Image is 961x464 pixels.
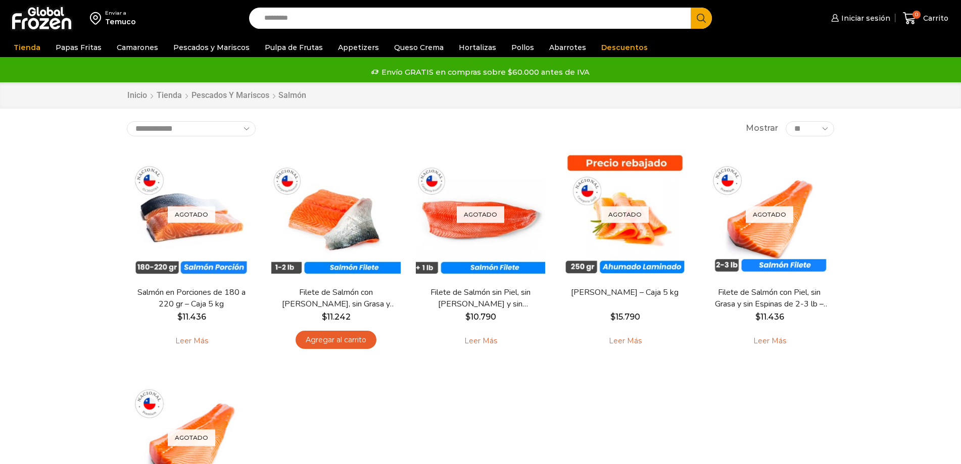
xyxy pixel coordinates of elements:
[105,17,136,27] div: Temuco
[746,206,793,223] p: Agotado
[755,312,784,322] bdi: 11.436
[422,287,539,310] a: Filete de Salmón sin Piel, sin [PERSON_NAME] y sin [PERSON_NAME] – Caja 10 Kg
[506,38,539,57] a: Pollos
[168,38,255,57] a: Pescados y Mariscos
[296,331,376,349] a: Agregar al carrito: “Filete de Salmón con Piel, sin Grasa y sin Espinas 1-2 lb – Caja 10 Kg”
[133,287,250,310] a: Salmón en Porciones de 180 a 220 gr – Caja 5 kg
[278,90,306,100] h1: Salmón
[51,38,107,57] a: Papas Fritas
[746,123,778,134] span: Mostrar
[829,8,890,28] a: Iniciar sesión
[691,8,712,29] button: Search button
[322,312,351,322] bdi: 11.242
[465,312,496,322] bdi: 10.790
[596,38,653,57] a: Descuentos
[912,11,921,19] span: 0
[127,90,306,101] nav: Breadcrumb
[610,312,615,322] span: $
[567,287,683,298] a: [PERSON_NAME] – Caja 5 kg
[105,10,136,17] div: Enviar a
[168,206,215,223] p: Agotado
[839,13,890,23] span: Iniciar sesión
[156,90,182,101] a: Tienda
[544,38,591,57] a: Abarrotes
[333,38,384,57] a: Appetizers
[168,429,215,446] p: Agotado
[177,312,206,322] bdi: 11.436
[278,287,394,310] a: Filete de Salmón con [PERSON_NAME], sin Grasa y sin Espinas 1-2 lb – Caja 10 Kg
[457,206,504,223] p: Agotado
[322,312,327,322] span: $
[260,38,328,57] a: Pulpa de Frutas
[610,312,640,322] bdi: 15.790
[112,38,163,57] a: Camarones
[127,90,148,101] a: Inicio
[711,287,828,310] a: Filete de Salmón con Piel, sin Grasa y sin Espinas de 2-3 lb – Premium – Caja 10 kg
[160,331,224,352] a: Leé más sobre “Salmón en Porciones de 180 a 220 gr - Caja 5 kg”
[177,312,182,322] span: $
[191,90,270,101] a: Pescados y Mariscos
[389,38,449,57] a: Queso Crema
[465,312,470,322] span: $
[900,7,951,30] a: 0 Carrito
[9,38,45,57] a: Tienda
[449,331,513,352] a: Leé más sobre “Filete de Salmón sin Piel, sin Grasa y sin Espinas – Caja 10 Kg”
[90,10,105,27] img: address-field-icon.svg
[601,206,649,223] p: Agotado
[593,331,657,352] a: Leé más sobre “Salmón Ahumado Laminado - Caja 5 kg”
[454,38,501,57] a: Hortalizas
[738,331,802,352] a: Leé más sobre “Filete de Salmón con Piel, sin Grasa y sin Espinas de 2-3 lb - Premium - Caja 10 kg”
[127,121,256,136] select: Pedido de la tienda
[755,312,760,322] span: $
[921,13,948,23] span: Carrito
